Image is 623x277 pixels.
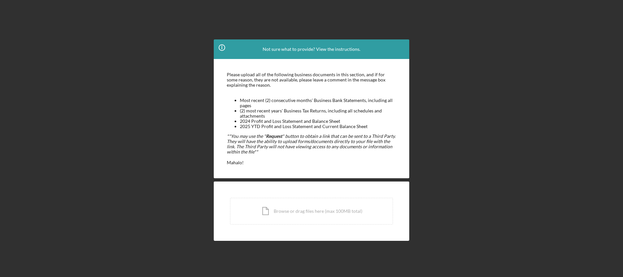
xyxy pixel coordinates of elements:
li: 2024 Profit and Loss Statement and Balance Sheet [240,119,396,124]
strong: Request [266,133,282,139]
div: Please upload all of the following business documents in this section, and if for some reason, th... [227,72,396,88]
li: 2025 YTD Profit and Loss Statement and Current Balance Sheet [240,124,396,129]
li: (2) most recent years' Business Tax Returns, including all schedules and attachments [240,108,396,119]
li: Most recent (2) consecutive months' Business Bank Statements, including all pages [240,98,396,108]
span: Not sure what to provide? View the instructions. [263,47,360,52]
div: Mahalo! [227,160,396,165]
em: **You may use the " " button to obtain a link that can be sent to a Third Party. They will have t... [227,133,396,154]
